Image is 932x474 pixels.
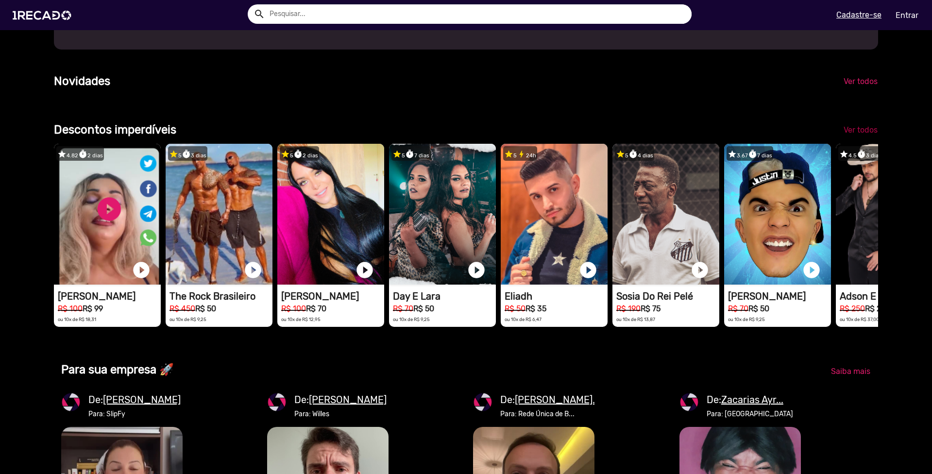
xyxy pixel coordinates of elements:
[889,7,925,24] a: Entrar
[250,5,267,22] button: Example home icon
[195,304,216,313] b: R$ 50
[281,304,306,313] small: R$ 100
[836,10,881,19] u: Cadastre-se
[281,290,384,302] h1: [PERSON_NAME]
[641,304,661,313] b: R$ 75
[58,304,83,313] small: R$ 100
[728,317,765,322] small: ou 10x de R$ 9,25
[58,317,96,322] small: ou 10x de R$ 18,31
[728,290,831,302] h1: [PERSON_NAME]
[616,290,719,302] h1: Sosia Do Rei Pelé
[254,8,265,20] mat-icon: Example home icon
[355,260,374,280] a: play_circle_filled
[169,304,195,313] small: R$ 450
[467,260,486,280] a: play_circle_filled
[721,394,783,406] u: Zacarias Ayr...
[616,304,641,313] small: R$ 190
[88,392,181,407] mat-card-title: De:
[169,290,272,302] h1: The Rock Brasileiro
[393,290,496,302] h1: Day E Lara
[132,260,151,280] a: play_circle_filled
[501,144,608,285] video: 1RECADO vídeos dedicados para fãs e empresas
[61,363,174,376] b: Para sua empresa 🚀
[831,367,870,376] span: Saiba mais
[389,144,496,285] video: 1RECADO vídeos dedicados para fãs e empresas
[748,304,769,313] b: R$ 50
[844,125,878,135] span: Ver todos
[612,144,719,285] video: 1RECADO vídeos dedicados para fãs e empresas
[277,144,384,285] video: 1RECADO vídeos dedicados para fãs e empresas
[505,304,525,313] small: R$ 50
[281,317,321,322] small: ou 10x de R$ 12,95
[54,74,110,88] b: Novidades
[166,144,272,285] video: 1RECADO vídeos dedicados para fãs e empresas
[802,260,821,280] a: play_circle_filled
[58,290,161,302] h1: [PERSON_NAME]
[309,394,387,406] u: [PERSON_NAME]
[500,409,600,419] mat-card-subtitle: Para: Rede Única de B...
[525,304,546,313] b: R$ 35
[865,304,891,313] b: R$ 200
[54,144,161,285] video: 1RECADO vídeos dedicados para fãs e empresas
[505,317,542,322] small: ou 10x de R$ 6,47
[500,392,600,407] mat-card-title: De:
[844,77,878,86] span: Ver todos
[54,123,176,136] b: Descontos imperdíveis
[616,317,655,322] small: ou 10x de R$ 13,87
[840,304,865,313] small: R$ 250
[690,260,710,280] a: play_circle_filled
[243,260,263,280] a: play_circle_filled
[306,304,326,313] b: R$ 70
[262,4,692,24] input: Pesquisar...
[393,317,430,322] small: ou 10x de R$ 9,25
[393,304,413,313] small: R$ 70
[83,304,103,313] b: R$ 99
[578,260,598,280] a: play_circle_filled
[707,392,793,407] mat-card-title: De:
[707,409,793,419] mat-card-subtitle: Para: [GEOGRAPHIC_DATA]
[294,392,387,407] mat-card-title: De:
[728,304,748,313] small: R$ 70
[169,317,206,322] small: ou 10x de R$ 9,25
[515,394,600,406] u: [PERSON_NAME]...
[840,317,879,322] small: ou 10x de R$ 37,00
[413,304,434,313] b: R$ 50
[88,409,181,419] mat-card-subtitle: Para: SlipFy
[294,409,387,419] mat-card-subtitle: Para: Willes
[724,144,831,285] video: 1RECADO vídeos dedicados para fãs e empresas
[505,290,608,302] h1: Eliadh
[103,394,181,406] u: [PERSON_NAME]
